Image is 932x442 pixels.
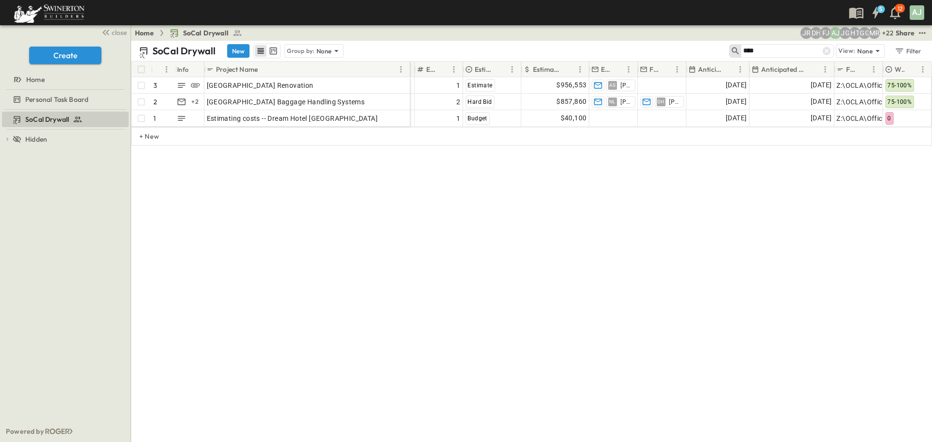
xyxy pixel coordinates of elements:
a: Home [2,73,127,86]
span: 75-100% [887,82,912,89]
span: [GEOGRAPHIC_DATA] Renovation [207,81,314,90]
button: Sort [155,64,166,75]
div: Joshua Russell (joshua.russell@swinerton.com) [800,27,812,39]
span: Hard Bid [467,98,492,105]
span: $40,100 [561,113,587,124]
div: Share [896,28,915,38]
span: [PERSON_NAME] [620,82,631,89]
button: Sort [612,64,623,75]
button: Menu [917,64,929,75]
span: $857,860 [556,96,586,107]
button: row view [255,45,266,57]
div: Info [175,62,204,77]
span: [DATE] [726,80,747,91]
button: Menu [623,64,634,75]
p: SoCal Drywall [152,44,216,58]
span: [DATE] [811,80,832,91]
button: Sort [857,64,868,75]
button: AJ [909,4,925,21]
div: Meghana Raj (meghana.raj@swinerton.com) [868,27,880,39]
button: Menu [868,64,880,75]
div: table view [253,44,281,58]
p: View: [838,46,855,56]
button: Menu [671,64,683,75]
button: Sort [809,64,819,75]
button: Sort [906,64,917,75]
button: close [98,25,129,39]
span: [GEOGRAPHIC_DATA] Baggage Handling Systems [207,97,365,107]
a: Personal Task Board [2,93,127,106]
p: Anticipated Finish [761,65,807,74]
p: Final Reviewer [649,65,659,74]
button: Menu [574,64,586,75]
p: 2 [153,97,157,107]
button: Sort [564,64,574,75]
nav: breadcrumbs [135,28,248,38]
a: Home [135,28,154,38]
span: [DATE] [811,113,832,124]
div: Francisco J. Sanchez (frsanchez@swinerton.com) [820,27,832,39]
span: NL [609,101,616,102]
span: [PERSON_NAME] [620,98,631,106]
button: Menu [161,64,172,75]
p: Project Name [216,65,258,74]
div: AJ [910,5,924,20]
span: [DATE] [811,96,832,107]
span: close [112,28,127,37]
span: Budget [467,115,487,122]
p: Estimate Lead [601,65,610,74]
span: Estimate [467,82,492,89]
span: $956,553 [556,80,586,91]
button: New [227,44,250,58]
button: Sort [260,64,270,75]
button: Sort [437,64,448,75]
a: SoCal Drywall [169,28,242,38]
p: Win Probability [895,65,904,74]
div: Daryll Hayward (daryll.hayward@swinerton.com) [810,27,822,39]
button: Menu [448,64,460,75]
div: SoCal Drywalltest [2,112,129,127]
p: Estimate Amount [533,65,562,74]
p: 1 [153,114,156,123]
span: [PERSON_NAME] [669,98,679,106]
div: Personal Task Boardtest [2,92,129,107]
span: DH [657,101,665,102]
span: Estimating costs -- Dream Hotel [GEOGRAPHIC_DATA] [207,114,378,123]
p: None [857,46,873,56]
button: test [916,27,928,39]
div: Info [177,56,189,83]
span: 1 [456,81,460,90]
p: File Path [846,65,855,74]
div: Jorge Garcia (jorgarcia@swinerton.com) [839,27,851,39]
p: Estimate Round [426,65,435,74]
button: Sort [661,64,671,75]
p: Group by: [287,46,315,56]
span: [DATE] [726,113,747,124]
button: Menu [395,64,407,75]
span: Hidden [25,134,47,144]
div: Gerrad Gerber (gerrad.gerber@swinerton.com) [859,27,870,39]
p: Estimate Type [475,65,494,74]
span: Personal Task Board [25,95,88,104]
span: 0 [887,115,891,122]
img: 6c363589ada0b36f064d841b69d3a419a338230e66bb0a533688fa5cc3e9e735.png [12,2,86,23]
button: Sort [724,64,734,75]
div: Filter [894,46,922,56]
span: Home [26,75,45,84]
p: 3 [153,81,157,90]
span: SoCal Drywall [183,28,229,38]
button: kanban view [267,45,279,57]
button: Filter [891,44,924,58]
button: Sort [496,64,506,75]
p: + 22 [882,28,892,38]
p: None [316,46,332,56]
span: 2 [456,97,460,107]
h6: 5 [879,5,882,13]
a: SoCal Drywall [2,113,127,126]
span: [DATE] [726,96,747,107]
div: Anthony Jimenez (anthony.jimenez@swinerton.com) [830,27,841,39]
div: # [151,62,175,77]
button: Create [29,47,101,64]
button: Menu [734,64,746,75]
